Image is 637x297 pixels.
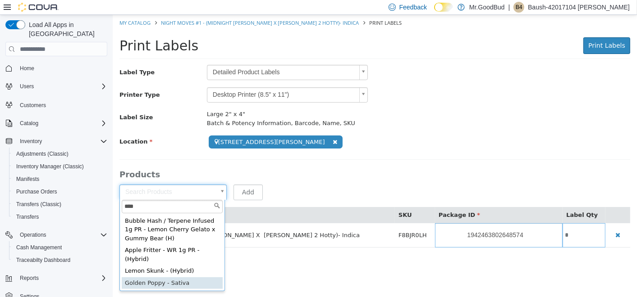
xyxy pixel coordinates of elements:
span: Transfers [16,213,39,220]
span: Users [20,83,34,90]
span: Load All Apps in [GEOGRAPHIC_DATA] [25,20,107,38]
a: Cash Management [13,242,65,253]
span: Purchase Orders [16,188,57,195]
a: Traceabilty Dashboard [13,255,74,265]
span: Reports [16,273,107,283]
a: Transfers (Classic) [13,199,65,210]
button: Users [2,80,111,93]
span: Cash Management [16,244,62,251]
p: | [509,2,510,13]
span: Catalog [20,120,38,127]
span: Catalog [16,118,107,129]
div: Bubble Hash / Terpene Infused 1g PR - Lemon Cherry Gelato x Gummy Bear (H) [9,200,110,230]
a: Inventory Manager (Classic) [13,161,87,172]
span: Adjustments (Classic) [16,150,69,157]
button: Catalog [2,117,111,130]
button: Operations [2,229,111,241]
button: Inventory Manager (Classic) [9,160,111,173]
img: Cova [18,3,59,12]
span: Customers [16,99,107,110]
span: Transfers (Classic) [16,201,61,208]
a: Customers [16,100,50,111]
span: Home [16,63,107,74]
span: Traceabilty Dashboard [13,255,107,265]
span: Cash Management [13,242,107,253]
span: Feedback [399,3,427,12]
span: Inventory Manager (Classic) [13,161,107,172]
p: Baush-42017104 [PERSON_NAME] [528,2,630,13]
a: Home [16,63,38,74]
button: Traceabilty Dashboard [9,254,111,266]
button: Reports [16,273,42,283]
button: Inventory [16,136,46,147]
button: Adjustments (Classic) [9,148,111,160]
span: Inventory Manager (Classic) [16,163,84,170]
button: Transfers [9,211,111,223]
button: Manifests [9,173,111,185]
button: Customers [2,98,111,111]
span: Adjustments (Classic) [13,148,107,159]
span: Operations [20,231,46,238]
button: Catalog [16,118,42,129]
span: Transfers [13,211,107,222]
span: Manifests [13,174,107,184]
button: Users [16,81,37,92]
span: Transfers (Classic) [13,199,107,210]
span: Manifests [16,175,39,183]
p: Mr.GoodBud [469,2,505,13]
button: Operations [16,229,50,240]
span: Users [16,81,107,92]
button: Home [2,62,111,75]
span: B4 [516,2,522,13]
span: Reports [20,274,39,282]
button: Transfers (Classic) [9,198,111,211]
div: Baush-42017104 Richardson [513,2,524,13]
span: Home [20,65,34,72]
a: Transfers [13,211,42,222]
input: Dark Mode [434,3,453,12]
a: Adjustments (Classic) [13,148,72,159]
span: Purchase Orders [13,186,107,197]
button: Reports [2,272,111,284]
button: Purchase Orders [9,185,111,198]
div: Apple Fritter - WR 1g PR - (Hybrid) [9,229,110,250]
button: Cash Management [9,241,111,254]
span: Traceabilty Dashboard [16,256,70,264]
span: Customers [20,102,46,109]
a: Manifests [13,174,43,184]
span: Inventory [16,136,107,147]
span: Inventory [20,138,42,145]
div: Golden Poppy - Sativa [9,262,110,274]
div: Lemon Skunk - (Hybrid) [9,250,110,262]
button: Inventory [2,135,111,148]
a: Purchase Orders [13,186,61,197]
span: Operations [16,229,107,240]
